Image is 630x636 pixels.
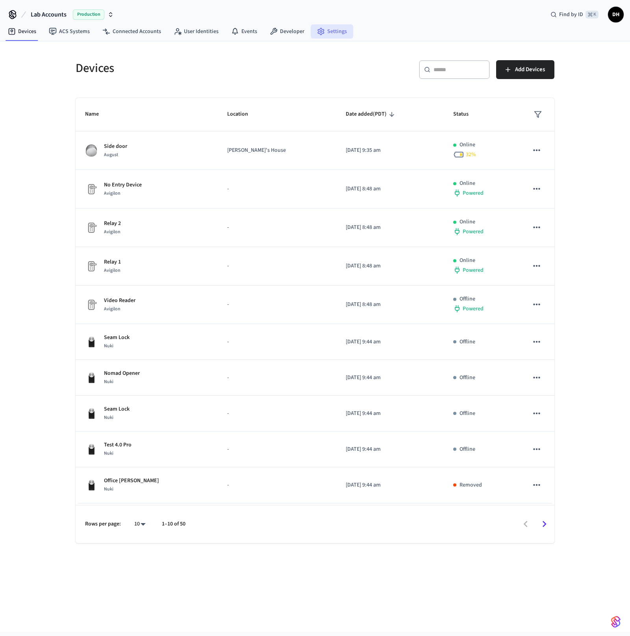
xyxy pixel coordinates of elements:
[460,141,475,149] p: Online
[227,481,327,489] p: -
[167,24,225,39] a: User Identities
[463,305,484,313] span: Powered
[460,481,482,489] p: Removed
[85,183,98,195] img: Placeholder Lock Image
[346,146,434,155] p: [DATE] 9:35 am
[104,229,120,235] span: Avigilon
[227,262,327,270] p: -
[104,267,120,274] span: Avigilon
[104,405,130,413] p: Seam Lock
[104,190,120,197] span: Avigilon
[346,185,434,193] p: [DATE] 8:48 am
[104,369,140,378] p: Nomad Opener
[460,374,475,382] p: Offline
[227,445,327,453] p: -
[460,295,475,303] p: Offline
[73,9,104,20] span: Production
[496,60,554,79] button: Add Devices
[85,260,98,273] img: Placeholder Lock Image
[85,520,121,528] p: Rows per page:
[346,374,434,382] p: [DATE] 9:44 am
[460,409,475,418] p: Offline
[104,297,135,305] p: Video Reader
[162,520,185,528] p: 1–10 of 50
[227,338,327,346] p: -
[515,65,545,75] span: Add Devices
[460,218,475,226] p: Online
[535,515,554,533] button: Go to next page
[544,7,605,22] div: Find by ID⌘ K
[608,7,624,22] button: DH
[346,223,434,232] p: [DATE] 8:48 am
[85,479,98,491] img: Nuki Smart Lock 3.0 Pro Black, Front
[227,146,327,155] p: [PERSON_NAME]'s House
[611,616,621,628] img: SeamLogoGradient.69752ec5.svg
[104,151,118,158] span: August
[104,334,130,342] p: Seam Lock
[85,144,98,157] img: August Smart Lock (AUG-SL03-C02-S03)
[463,228,484,236] span: Powered
[346,300,434,309] p: [DATE] 8:48 am
[463,189,484,197] span: Powered
[104,378,113,385] span: Nuki
[227,409,327,418] p: -
[225,24,263,39] a: Events
[104,450,113,457] span: Nuki
[104,477,159,485] p: Office [PERSON_NAME]
[85,299,98,311] img: Placeholder Lock Image
[227,300,327,309] p: -
[104,306,120,312] span: Avigilon
[76,98,554,503] table: sticky table
[31,10,67,19] span: Lab Accounts
[453,108,479,120] span: Status
[104,441,132,449] p: Test 4.0 Pro
[346,108,397,120] span: Date added(PDT)
[466,151,476,159] span: 32 %
[311,24,353,39] a: Settings
[460,256,475,265] p: Online
[85,221,98,234] img: Placeholder Lock Image
[96,24,167,39] a: Connected Accounts
[263,24,311,39] a: Developer
[586,11,598,18] span: ⌘ K
[2,24,43,39] a: Devices
[85,371,98,384] img: Nuki Smart Lock 3.0 Pro Black, Front
[104,486,113,492] span: Nuki
[346,338,434,346] p: [DATE] 9:44 am
[346,481,434,489] p: [DATE] 9:44 am
[460,338,475,346] p: Offline
[559,11,583,18] span: Find by ID
[346,409,434,418] p: [DATE] 9:44 am
[104,181,142,189] p: No Entry Device
[85,407,98,420] img: Nuki Smart Lock 3.0 Pro Black, Front
[104,343,113,349] span: Nuki
[346,445,434,453] p: [DATE] 9:44 am
[227,223,327,232] p: -
[85,108,109,120] span: Name
[85,336,98,348] img: Nuki Smart Lock 3.0 Pro Black, Front
[85,443,98,455] img: Nuki Smart Lock 3.0 Pro Black, Front
[460,445,475,453] p: Offline
[227,374,327,382] p: -
[104,414,113,421] span: Nuki
[104,258,121,266] p: Relay 1
[227,185,327,193] p: -
[463,266,484,274] span: Powered
[460,179,475,188] p: Online
[104,142,127,151] p: Side door
[104,219,121,228] p: Relay 2
[76,60,310,76] h5: Devices
[227,108,258,120] span: Location
[346,262,434,270] p: [DATE] 8:48 am
[130,518,149,530] div: 10
[43,24,96,39] a: ACS Systems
